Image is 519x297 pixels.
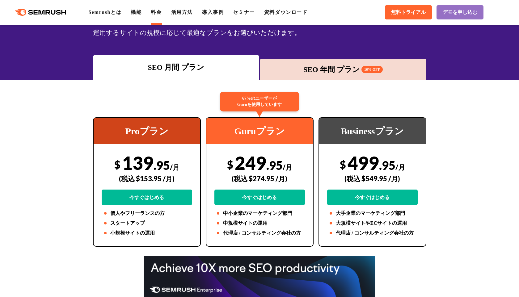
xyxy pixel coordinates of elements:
span: $ [114,158,120,171]
a: Semrushとは [88,10,121,15]
li: 個人やフリーランスの方 [102,210,192,217]
div: (税込 $549.95 /月) [327,168,418,190]
a: 機能 [131,10,141,15]
div: (税込 $153.95 /月) [102,168,192,190]
li: 代理店 / コンサルティング会社の方 [214,229,305,237]
a: 今すぐはじめる [214,190,305,205]
span: /月 [170,163,179,171]
div: (税込 $274.95 /月) [214,168,305,190]
li: 大手企業のマーケティング部門 [327,210,418,217]
li: 代理店 / コンサルティング会社の方 [327,229,418,237]
span: $ [227,158,233,171]
div: SEO 年間 プラン [263,64,423,75]
a: 無料トライアル [385,5,432,19]
span: 無料トライアル [391,9,426,16]
a: セミナー [233,10,255,15]
div: SEO 月間 プラン [96,62,256,73]
li: 大規模サイトやECサイトの運用 [327,220,418,227]
li: 小規模サイトの運用 [102,229,192,237]
div: 249 [214,152,305,205]
div: Businessプラン [319,118,426,144]
li: 中小企業のマーケティング部門 [214,210,305,217]
span: /月 [395,163,405,171]
div: Proプラン [94,118,200,144]
div: Guruプラン [206,118,313,144]
a: 料金 [151,10,162,15]
span: .95 [154,158,170,172]
a: 資料ダウンロード [264,10,308,15]
span: $ [340,158,346,171]
span: .95 [266,158,283,172]
a: 今すぐはじめる [102,190,192,205]
span: /月 [283,163,292,171]
div: 499 [327,152,418,205]
div: SEOの3つの料金プランから、広告・SNS・市場調査ツールキットをご用意しています。業務領域や会社の規模、運用するサイトの規模に応じて最適なプランをお選びいただけます。 [93,16,426,38]
div: 67%のユーザーが Guruを使用しています [220,92,299,111]
a: 活用方法 [171,10,193,15]
span: .95 [379,158,395,172]
a: 今すぐはじめる [327,190,418,205]
a: デモを申し込む [437,5,483,19]
div: 139 [102,152,192,205]
a: 導入事例 [202,10,224,15]
span: デモを申し込む [443,9,477,16]
li: スタートアップ [102,220,192,227]
span: 16% OFF [361,66,383,73]
li: 中規模サイトの運用 [214,220,305,227]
